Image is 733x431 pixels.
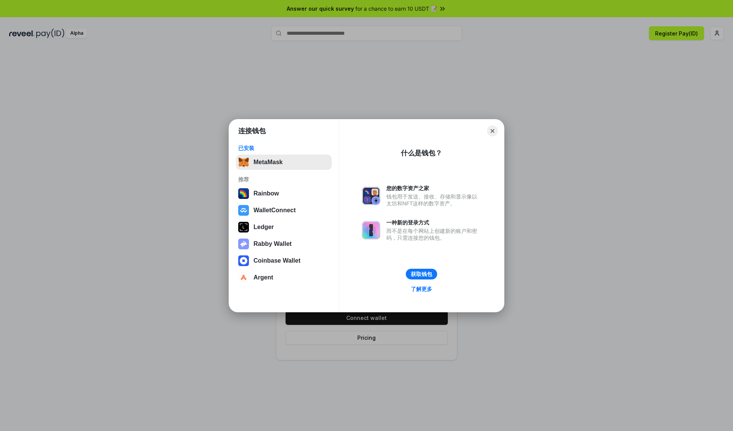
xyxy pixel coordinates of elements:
[236,236,332,252] button: Rabby Wallet
[238,157,249,168] img: svg+xml,%3Csvg%20fill%3D%22none%22%20height%3D%2233%22%20viewBox%3D%220%200%2035%2033%22%20width%...
[386,185,481,192] div: 您的数字资产之家
[238,272,249,283] img: svg+xml,%3Csvg%20width%3D%2228%22%20height%3D%2228%22%20viewBox%3D%220%200%2028%2028%22%20fill%3D...
[238,145,329,152] div: 已安装
[406,284,437,294] a: 了解更多
[253,207,296,214] div: WalletConnect
[253,224,274,231] div: Ledger
[236,253,332,268] button: Coinbase Wallet
[238,126,266,136] h1: 连接钱包
[238,188,249,199] img: svg+xml,%3Csvg%20width%3D%22120%22%20height%3D%22120%22%20viewBox%3D%220%200%20120%20120%22%20fil...
[236,186,332,201] button: Rainbow
[411,271,432,278] div: 获取钱包
[238,239,249,249] img: svg+xml,%3Csvg%20xmlns%3D%22http%3A%2F%2Fwww.w3.org%2F2000%2Fsvg%22%20fill%3D%22none%22%20viewBox...
[238,176,329,183] div: 推荐
[253,190,279,197] div: Rainbow
[236,270,332,285] button: Argent
[386,219,481,226] div: 一种新的登录方式
[236,203,332,218] button: WalletConnect
[401,149,442,158] div: 什么是钱包？
[487,126,498,136] button: Close
[253,274,273,281] div: Argent
[238,205,249,216] img: svg+xml,%3Csvg%20width%3D%2228%22%20height%3D%2228%22%20viewBox%3D%220%200%2028%2028%22%20fill%3D...
[406,269,437,279] button: 获取钱包
[386,193,481,207] div: 钱包用于发送、接收、存储和显示像以太坊和NFT这样的数字资产。
[253,159,283,166] div: MetaMask
[236,220,332,235] button: Ledger
[238,222,249,232] img: svg+xml,%3Csvg%20xmlns%3D%22http%3A%2F%2Fwww.w3.org%2F2000%2Fsvg%22%20width%3D%2228%22%20height%3...
[386,228,481,241] div: 而不是在每个网站上创建新的账户和密码，只需连接您的钱包。
[411,286,432,292] div: 了解更多
[362,187,380,205] img: svg+xml,%3Csvg%20xmlns%3D%22http%3A%2F%2Fwww.w3.org%2F2000%2Fsvg%22%20fill%3D%22none%22%20viewBox...
[253,241,292,247] div: Rabby Wallet
[253,257,300,264] div: Coinbase Wallet
[362,221,380,239] img: svg+xml,%3Csvg%20xmlns%3D%22http%3A%2F%2Fwww.w3.org%2F2000%2Fsvg%22%20fill%3D%22none%22%20viewBox...
[236,155,332,170] button: MetaMask
[238,255,249,266] img: svg+xml,%3Csvg%20width%3D%2228%22%20height%3D%2228%22%20viewBox%3D%220%200%2028%2028%22%20fill%3D...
